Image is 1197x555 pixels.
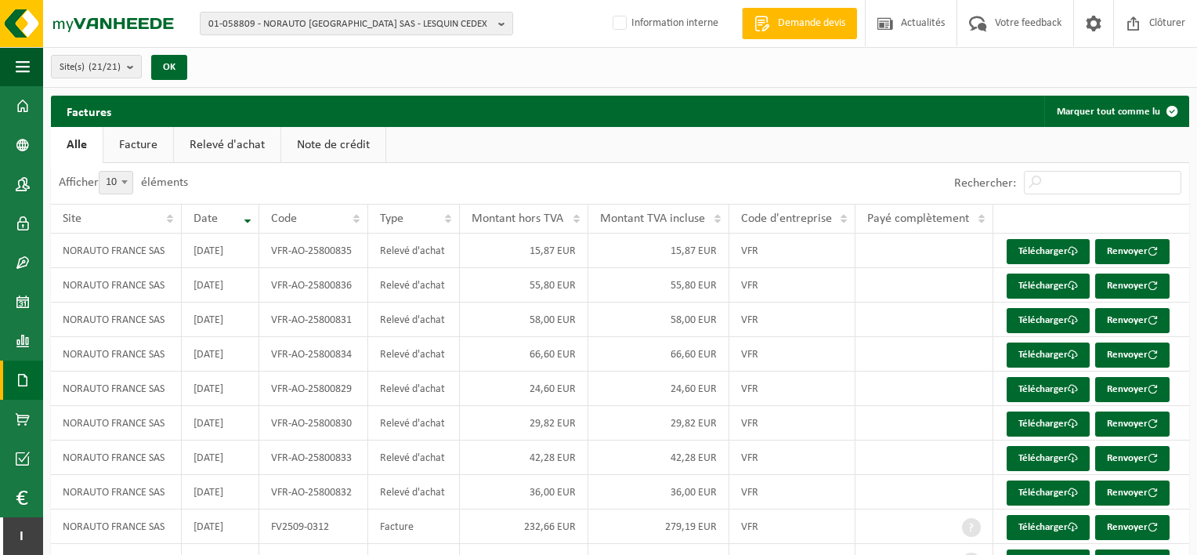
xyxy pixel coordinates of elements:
[460,510,588,544] td: 232,66 EUR
[259,475,368,510] td: VFR-AO-25800832
[460,475,588,510] td: 36,00 EUR
[1007,412,1090,437] a: Télécharger
[741,212,832,225] span: Code d'entreprise
[259,441,368,475] td: VFR-AO-25800833
[774,16,849,31] span: Demande devis
[460,441,588,475] td: 42,28 EUR
[729,406,855,441] td: VFR
[1095,515,1170,540] button: Renvoyer
[729,510,855,544] td: VFR
[609,12,718,35] label: Information interne
[1044,96,1188,127] button: Marquer tout comme lu
[259,510,368,544] td: FV2509-0312
[1095,239,1170,264] button: Renvoyer
[182,441,259,475] td: [DATE]
[200,12,513,35] button: 01-058809 - NORAUTO [GEOGRAPHIC_DATA] SAS - LESQUIN CEDEX
[59,176,188,189] label: Afficher éléments
[182,510,259,544] td: [DATE]
[182,303,259,337] td: [DATE]
[742,8,857,39] a: Demande devis
[271,212,297,225] span: Code
[600,212,705,225] span: Montant TVA incluse
[1095,274,1170,299] button: Renvoyer
[588,406,730,441] td: 29,82 EUR
[99,172,132,194] span: 10
[193,212,218,225] span: Date
[174,127,280,163] a: Relevé d'achat
[60,56,121,79] span: Site(s)
[368,475,460,510] td: Relevé d'achat
[51,127,103,163] a: Alle
[1007,515,1090,540] a: Télécharger
[259,234,368,268] td: VFR-AO-25800835
[472,212,563,225] span: Montant hors TVA
[182,475,259,510] td: [DATE]
[368,303,460,337] td: Relevé d'achat
[368,337,460,372] td: Relevé d'achat
[867,212,969,225] span: Payé complètement
[729,234,855,268] td: VFR
[588,441,730,475] td: 42,28 EUR
[182,337,259,372] td: [DATE]
[729,441,855,475] td: VFR
[1095,308,1170,333] button: Renvoyer
[729,337,855,372] td: VFR
[954,177,1016,190] label: Rechercher:
[460,303,588,337] td: 58,00 EUR
[588,268,730,303] td: 55,80 EUR
[63,212,81,225] span: Site
[51,268,182,303] td: NORAUTO FRANCE SAS
[51,441,182,475] td: NORAUTO FRANCE SAS
[460,234,588,268] td: 15,87 EUR
[729,268,855,303] td: VFR
[1007,446,1090,471] a: Télécharger
[259,303,368,337] td: VFR-AO-25800831
[460,406,588,441] td: 29,82 EUR
[1095,343,1170,368] button: Renvoyer
[182,268,259,303] td: [DATE]
[588,234,730,268] td: 15,87 EUR
[182,372,259,406] td: [DATE]
[588,510,730,544] td: 279,19 EUR
[259,406,368,441] td: VFR-AO-25800830
[1007,239,1090,264] a: Télécharger
[151,55,187,80] button: OK
[1095,412,1170,437] button: Renvoyer
[588,475,730,510] td: 36,00 EUR
[182,234,259,268] td: [DATE]
[51,234,182,268] td: NORAUTO FRANCE SAS
[460,337,588,372] td: 66,60 EUR
[729,303,855,337] td: VFR
[259,268,368,303] td: VFR-AO-25800836
[460,268,588,303] td: 55,80 EUR
[368,510,460,544] td: Facture
[729,475,855,510] td: VFR
[51,406,182,441] td: NORAUTO FRANCE SAS
[1007,377,1090,402] a: Télécharger
[51,303,182,337] td: NORAUTO FRANCE SAS
[208,13,492,36] span: 01-058809 - NORAUTO [GEOGRAPHIC_DATA] SAS - LESQUIN CEDEX
[729,372,855,406] td: VFR
[259,337,368,372] td: VFR-AO-25800834
[588,303,730,337] td: 58,00 EUR
[51,96,127,126] h2: Factures
[51,510,182,544] td: NORAUTO FRANCE SAS
[1007,308,1090,333] a: Télécharger
[51,337,182,372] td: NORAUTO FRANCE SAS
[368,441,460,475] td: Relevé d'achat
[51,475,182,510] td: NORAUTO FRANCE SAS
[460,372,588,406] td: 24,60 EUR
[368,268,460,303] td: Relevé d'achat
[51,55,142,78] button: Site(s)(21/21)
[281,127,385,163] a: Note de crédit
[103,127,173,163] a: Facture
[99,171,133,194] span: 10
[1007,343,1090,368] a: Télécharger
[588,372,730,406] td: 24,60 EUR
[368,234,460,268] td: Relevé d'achat
[1095,446,1170,471] button: Renvoyer
[1095,377,1170,402] button: Renvoyer
[89,62,121,72] count: (21/21)
[1007,481,1090,506] a: Télécharger
[588,337,730,372] td: 66,60 EUR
